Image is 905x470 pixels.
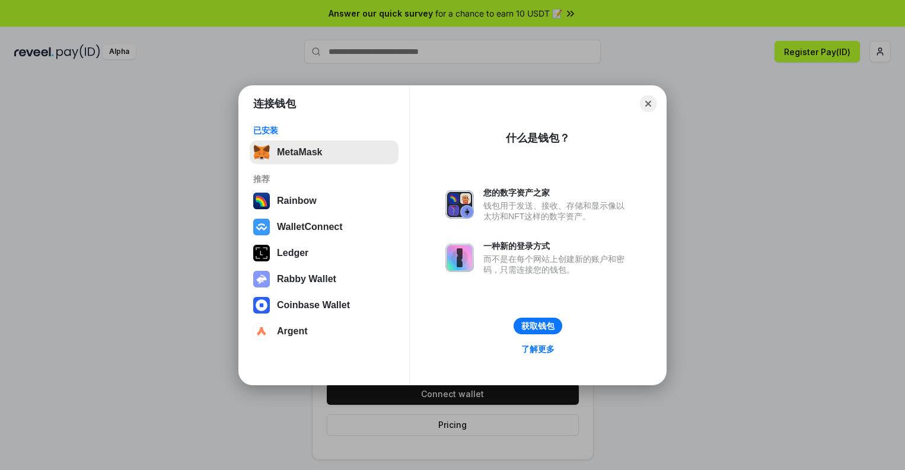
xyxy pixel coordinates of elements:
div: 一种新的登录方式 [483,241,630,251]
div: 已安装 [253,125,395,136]
div: Rabby Wallet [277,274,336,284]
div: Ledger [277,248,308,258]
button: WalletConnect [250,215,399,239]
div: 钱包用于发送、接收、存储和显示像以太坊和NFT这样的数字资产。 [483,200,630,222]
img: svg+xml,%3Csvg%20width%3D%2228%22%20height%3D%2228%22%20viewBox%3D%220%200%2028%2028%22%20fill%3D... [253,323,270,340]
a: 了解更多 [514,341,562,357]
div: 获取钱包 [521,321,555,331]
img: svg+xml,%3Csvg%20width%3D%2228%22%20height%3D%2228%22%20viewBox%3D%220%200%2028%2028%22%20fill%3D... [253,297,270,314]
img: svg+xml,%3Csvg%20xmlns%3D%22http%3A%2F%2Fwww.w3.org%2F2000%2Fsvg%22%20fill%3D%22none%22%20viewBox... [445,244,474,272]
div: 推荐 [253,174,395,184]
button: Coinbase Wallet [250,293,399,317]
div: MetaMask [277,147,322,158]
img: svg+xml,%3Csvg%20xmlns%3D%22http%3A%2F%2Fwww.w3.org%2F2000%2Fsvg%22%20fill%3D%22none%22%20viewBox... [445,190,474,219]
img: svg+xml,%3Csvg%20xmlns%3D%22http%3A%2F%2Fwww.w3.org%2F2000%2Fsvg%22%20fill%3D%22none%22%20viewBox... [253,271,270,287]
h1: 连接钱包 [253,97,296,111]
img: svg+xml,%3Csvg%20xmlns%3D%22http%3A%2F%2Fwww.w3.org%2F2000%2Fsvg%22%20width%3D%2228%22%20height%3... [253,245,270,261]
img: svg+xml,%3Csvg%20width%3D%22120%22%20height%3D%22120%22%20viewBox%3D%220%200%20120%20120%22%20fil... [253,193,270,209]
button: 获取钱包 [514,318,562,334]
button: Close [640,95,657,112]
div: 了解更多 [521,344,555,354]
div: Rainbow [277,196,317,206]
button: Argent [250,319,399,343]
button: Rabby Wallet [250,267,399,291]
img: svg+xml,%3Csvg%20width%3D%2228%22%20height%3D%2228%22%20viewBox%3D%220%200%2028%2028%22%20fill%3D... [253,219,270,235]
div: WalletConnect [277,222,343,232]
div: Coinbase Wallet [277,300,350,311]
div: 您的数字资产之家 [483,187,630,198]
button: MetaMask [250,140,399,164]
div: 而不是在每个网站上创建新的账户和密码，只需连接您的钱包。 [483,254,630,275]
img: svg+xml,%3Csvg%20fill%3D%22none%22%20height%3D%2233%22%20viewBox%3D%220%200%2035%2033%22%20width%... [253,144,270,161]
div: Argent [277,326,308,337]
button: Rainbow [250,189,399,213]
button: Ledger [250,241,399,265]
div: 什么是钱包？ [506,131,570,145]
